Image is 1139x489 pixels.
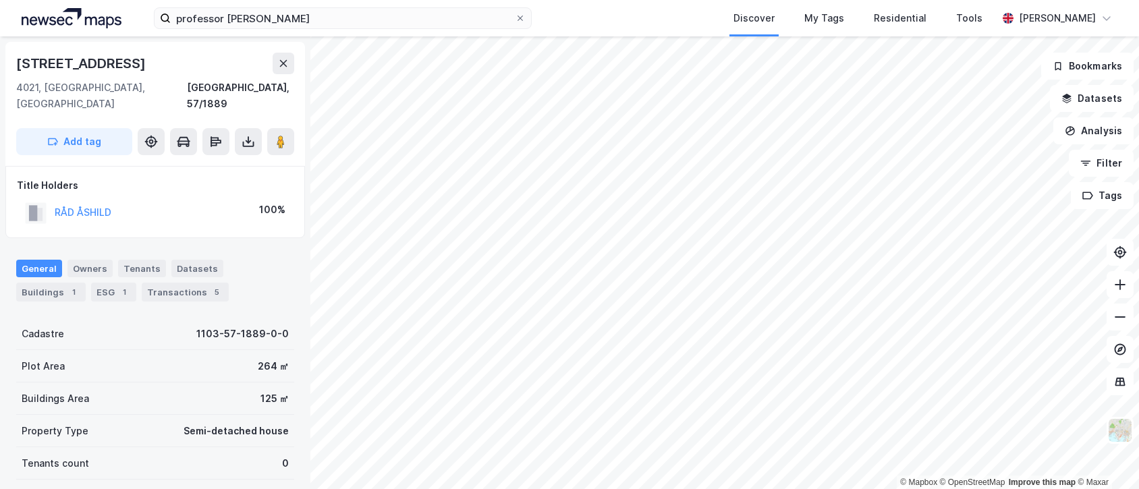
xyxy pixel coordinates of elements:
[196,326,289,342] div: 1103-57-1889-0-0
[22,358,65,374] div: Plot Area
[733,10,775,26] div: Discover
[117,285,131,299] div: 1
[282,455,289,471] div: 0
[1072,424,1139,489] iframe: Chat Widget
[260,391,289,407] div: 125 ㎡
[171,260,223,277] div: Datasets
[1107,418,1133,443] img: Z
[67,285,80,299] div: 1
[259,202,285,218] div: 100%
[16,283,86,301] div: Buildings
[1041,53,1134,80] button: Bookmarks
[22,326,64,342] div: Cadastre
[91,283,136,301] div: ESG
[142,283,229,301] div: Transactions
[1019,10,1096,26] div: [PERSON_NAME]
[210,285,223,299] div: 5
[22,391,89,407] div: Buildings Area
[16,128,132,155] button: Add tag
[22,423,88,439] div: Property Type
[171,8,515,28] input: Search by address, cadastre, landlords, tenants or people
[1069,150,1134,177] button: Filter
[804,10,844,26] div: My Tags
[118,260,166,277] div: Tenants
[1050,85,1134,112] button: Datasets
[900,478,937,487] a: Mapbox
[874,10,926,26] div: Residential
[956,10,982,26] div: Tools
[258,358,289,374] div: 264 ㎡
[16,53,148,74] div: [STREET_ADDRESS]
[187,80,294,112] div: [GEOGRAPHIC_DATA], 57/1889
[22,455,89,471] div: Tenants count
[1053,117,1134,144] button: Analysis
[17,177,294,194] div: Title Holders
[1009,478,1076,487] a: Improve this map
[1071,182,1134,209] button: Tags
[67,260,113,277] div: Owners
[16,80,187,112] div: 4021, [GEOGRAPHIC_DATA], [GEOGRAPHIC_DATA]
[1072,424,1139,489] div: Kontrollprogram for chat
[16,260,62,277] div: General
[184,423,289,439] div: Semi-detached house
[22,8,121,28] img: logo.a4113a55bc3d86da70a041830d287a7e.svg
[940,478,1005,487] a: OpenStreetMap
